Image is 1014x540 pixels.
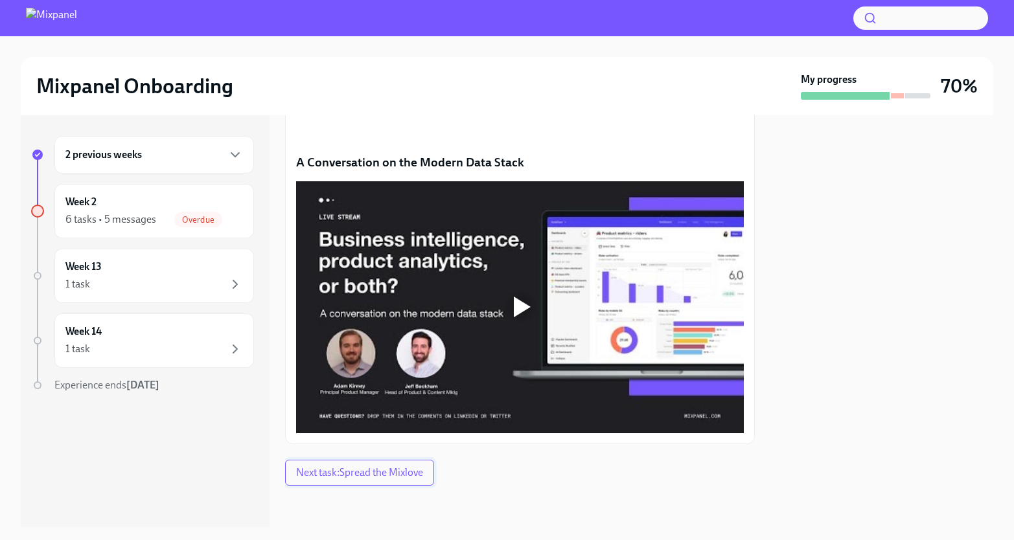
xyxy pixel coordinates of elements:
div: 1 task [65,277,90,291]
button: Next task:Spread the Mixlove [285,460,434,486]
h6: 2 previous weeks [65,148,142,162]
p: A Conversation on the Modern Data Stack [296,154,744,171]
h3: 70% [941,74,978,98]
h2: Mixpanel Onboarding [36,73,233,99]
h6: Week 2 [65,195,97,209]
a: Week 131 task [31,249,254,303]
img: Mixpanel [26,8,77,28]
a: Week 26 tasks • 5 messagesOverdue [31,184,254,238]
span: Overdue [174,215,222,225]
a: Week 141 task [31,313,254,368]
span: Next task : Spread the Mixlove [296,466,423,479]
h6: Week 14 [65,324,102,339]
div: 2 previous weeks [54,136,254,174]
div: 1 task [65,342,90,356]
span: Experience ends [54,379,159,391]
div: 6 tasks • 5 messages [65,212,156,227]
h6: Week 13 [65,260,102,274]
strong: [DATE] [126,379,159,391]
strong: My progress [801,73,857,87]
